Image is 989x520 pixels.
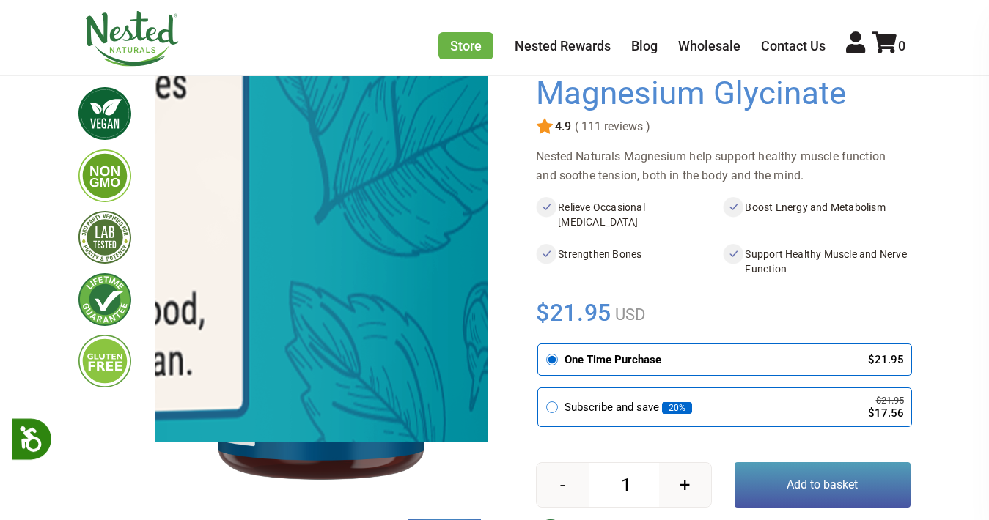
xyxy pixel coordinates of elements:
[515,38,611,53] a: Nested Rewards
[678,38,740,53] a: Wholesale
[611,305,645,324] span: USD
[723,197,910,232] li: Boost Energy and Metabolism
[84,11,180,67] img: Nested Naturals
[659,463,711,507] button: +
[537,463,589,507] button: -
[554,120,571,133] span: 4.9
[536,75,902,112] h1: Magnesium Glycinate
[536,244,723,279] li: Strengthen Bones
[631,38,658,53] a: Blog
[536,197,723,232] li: Relieve Occasional [MEDICAL_DATA]
[723,244,910,279] li: Support Healthy Muscle and Nerve Function
[78,273,131,326] img: lifetimeguarantee
[78,335,131,387] img: glutenfree
[536,118,554,135] img: star.svg
[78,149,131,202] img: gmofree
[872,38,905,53] a: 0
[735,462,911,508] button: Add to basket
[536,147,910,185] div: Nested Naturals Magnesium help support healthy muscle function and soothe tension, both in the bo...
[438,32,493,59] a: Store
[898,38,905,53] span: 0
[571,120,650,133] span: ( 111 reviews )
[536,297,611,329] span: $21.95
[78,87,131,140] img: vegan
[78,211,131,264] img: thirdpartytested
[761,38,826,53] a: Contact Us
